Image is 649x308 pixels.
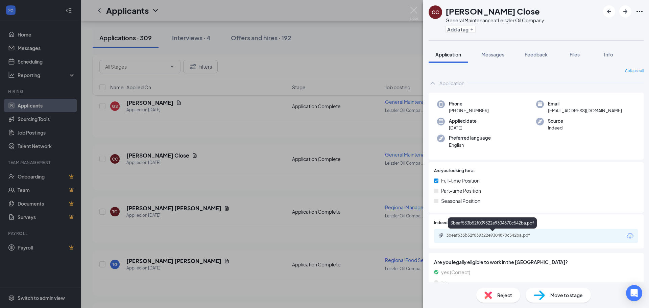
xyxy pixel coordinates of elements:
[446,233,541,238] div: 3beaf533b52f039322e9304870c542ba.pdf
[438,233,443,238] svg: Paperclip
[449,124,477,131] span: [DATE]
[432,9,439,16] div: CC
[626,232,634,240] svg: Download
[449,100,489,107] span: Phone
[441,187,481,194] span: Part-time Position
[441,177,480,184] span: Full-time Position
[621,7,629,16] svg: ArrowRight
[570,51,580,57] span: Files
[550,291,583,299] span: Move to stage
[604,51,613,57] span: Info
[481,51,504,57] span: Messages
[435,51,461,57] span: Application
[635,7,644,16] svg: Ellipses
[449,135,491,141] span: Preferred language
[603,5,615,18] button: ArrowLeftNew
[626,285,642,301] div: Open Intercom Messenger
[448,217,537,229] div: 3beaf533b52f039322e9304870c542ba.pdf
[449,107,489,114] span: [PHONE_NUMBER]
[438,233,548,239] a: Paperclip3beaf533b52f039322e9304870c542ba.pdf
[449,118,477,124] span: Applied date
[434,220,464,226] span: Indeed Resume
[446,26,476,33] button: PlusAdd a tag
[441,268,470,276] span: yes (Correct)
[441,279,447,286] span: no
[434,258,638,266] span: Are you legally eligible to work in the [GEOGRAPHIC_DATA]?
[525,51,548,57] span: Feedback
[497,291,512,299] span: Reject
[446,5,540,17] h1: [PERSON_NAME] Close
[441,197,480,205] span: Seasonal Position
[548,107,622,114] span: [EMAIL_ADDRESS][DOMAIN_NAME]
[434,168,475,174] span: Are you looking for a:
[429,79,437,87] svg: ChevronUp
[470,27,474,31] svg: Plus
[605,7,613,16] svg: ArrowLeftNew
[548,100,622,107] span: Email
[625,68,644,74] span: Collapse all
[548,118,563,124] span: Source
[619,5,631,18] button: ArrowRight
[439,80,464,87] div: Application
[548,124,563,131] span: Indeed
[446,17,544,24] div: General Maintenance at Leiszler Oil Company
[449,142,491,148] span: English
